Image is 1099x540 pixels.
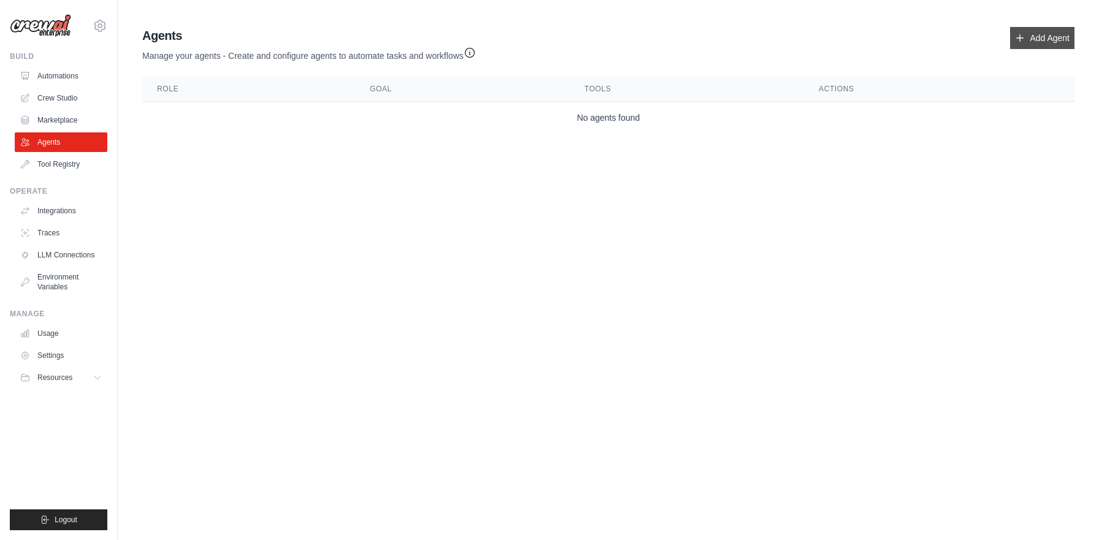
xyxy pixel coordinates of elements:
h2: Agents [142,27,476,44]
a: Tool Registry [15,154,107,174]
a: Crew Studio [15,88,107,108]
button: Resources [15,368,107,387]
a: Environment Variables [15,267,107,297]
a: Settings [15,346,107,365]
div: Build [10,51,107,61]
a: Usage [15,324,107,343]
a: Traces [15,223,107,243]
a: Marketplace [15,110,107,130]
a: Add Agent [1010,27,1074,49]
a: Integrations [15,201,107,221]
a: LLM Connections [15,245,107,265]
a: Automations [15,66,107,86]
th: Tools [570,77,804,102]
div: Operate [10,186,107,196]
span: Resources [37,373,72,382]
div: Manage [10,309,107,319]
th: Goal [355,77,570,102]
img: Logo [10,14,71,37]
th: Actions [804,77,1074,102]
p: Manage your agents - Create and configure agents to automate tasks and workflows [142,44,476,62]
td: No agents found [142,102,1074,134]
th: Role [142,77,355,102]
a: Agents [15,132,107,152]
button: Logout [10,509,107,530]
span: Logout [55,515,77,525]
